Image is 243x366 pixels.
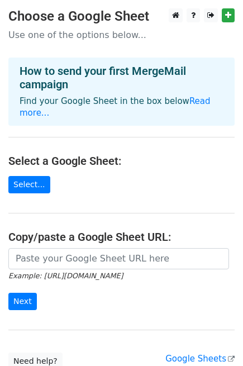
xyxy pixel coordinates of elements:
[8,154,235,168] h4: Select a Google Sheet:
[20,96,223,119] p: Find your Google Sheet in the box below
[8,230,235,244] h4: Copy/paste a Google Sheet URL:
[165,354,235,364] a: Google Sheets
[8,293,37,310] input: Next
[8,248,229,269] input: Paste your Google Sheet URL here
[20,64,223,91] h4: How to send your first MergeMail campaign
[8,29,235,41] p: Use one of the options below...
[8,272,123,280] small: Example: [URL][DOMAIN_NAME]
[8,8,235,25] h3: Choose a Google Sheet
[8,176,50,193] a: Select...
[20,96,211,118] a: Read more...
